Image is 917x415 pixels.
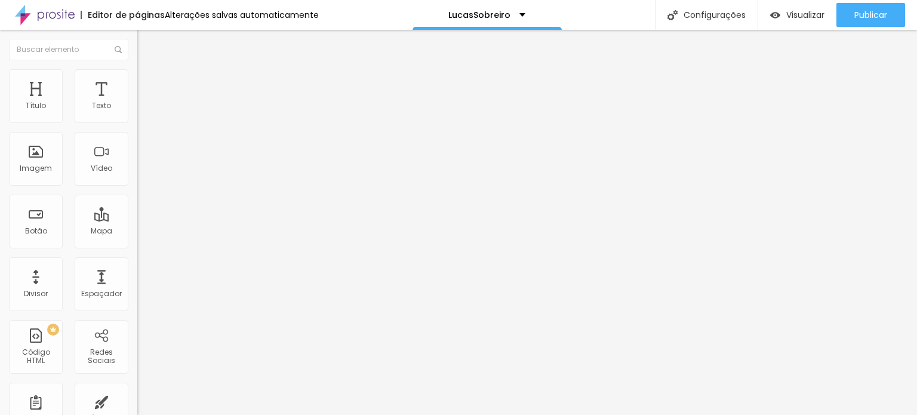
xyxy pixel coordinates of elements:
div: Vídeo [91,164,112,173]
img: Icone [667,10,678,20]
span: Visualizar [786,10,824,20]
p: LucasSobreiro [448,11,510,19]
div: Título [26,102,46,110]
button: Publicar [836,3,905,27]
div: Imagem [20,164,52,173]
div: Espaçador [81,290,122,298]
div: Texto [92,102,111,110]
img: view-1.svg [770,10,780,20]
div: Editor de páginas [81,11,165,19]
div: Redes Sociais [78,348,125,365]
div: Divisor [24,290,48,298]
input: Buscar elemento [9,39,128,60]
div: Mapa [91,227,112,235]
span: Publicar [854,10,887,20]
button: Visualizar [758,3,836,27]
iframe: Editor [137,30,917,415]
div: Código HTML [12,348,59,365]
div: Botão [25,227,47,235]
div: Alterações salvas automaticamente [165,11,319,19]
img: Icone [115,46,122,53]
